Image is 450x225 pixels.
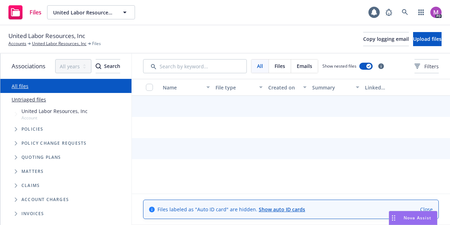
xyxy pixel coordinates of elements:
[146,84,153,91] input: Select all
[413,36,442,42] span: Upload files
[8,40,26,47] a: Accounts
[92,40,101,47] span: Files
[12,62,45,71] span: Associations
[21,155,61,160] span: Quoting plans
[430,7,442,18] img: photo
[21,169,44,174] span: Matters
[21,183,40,188] span: Claims
[30,10,41,15] span: Files
[96,59,120,73] button: SearchSearch
[309,79,362,96] button: Summary
[257,62,263,70] span: All
[21,198,69,202] span: Account charges
[322,63,356,69] span: Show nested files
[389,211,398,225] div: Drag to move
[96,60,120,73] div: Search
[404,215,431,221] span: Nova Assist
[96,63,101,69] svg: Search
[21,115,88,121] span: Account
[216,84,255,91] div: File type
[160,79,213,96] button: Name
[424,63,439,70] span: Filters
[21,141,86,145] span: Policy change requests
[47,5,135,19] button: United Labor Resources, Inc
[268,84,299,91] div: Created on
[53,9,114,16] span: United Labor Resources, Inc
[362,79,415,96] button: Linked associations
[259,206,305,213] a: Show auto ID cards
[297,62,312,70] span: Emails
[265,79,309,96] button: Created on
[6,2,44,22] a: Files
[8,31,85,40] span: United Labor Resources, Inc
[420,206,433,213] a: Close
[0,106,131,221] div: Tree Example
[32,40,86,47] a: United Labor Resources, Inc
[414,5,428,19] a: Switch app
[163,84,202,91] div: Name
[12,83,28,89] a: All files
[143,59,247,73] input: Search by keyword...
[21,212,44,216] span: Invoices
[312,84,352,91] div: Summary
[12,96,46,103] a: Untriaged files
[414,59,439,73] button: Filters
[363,32,409,46] button: Copy logging email
[414,63,439,70] span: Filters
[363,36,409,42] span: Copy logging email
[413,32,442,46] button: Upload files
[389,211,437,225] button: Nova Assist
[398,5,412,19] a: Search
[21,127,44,131] span: Policies
[365,84,412,91] div: Linked associations
[382,5,396,19] a: Report a Bug
[157,206,305,213] span: Files labeled as "Auto ID card" are hidden.
[275,62,285,70] span: Files
[213,79,265,96] button: File type
[21,107,88,115] span: United Labor Resources, Inc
